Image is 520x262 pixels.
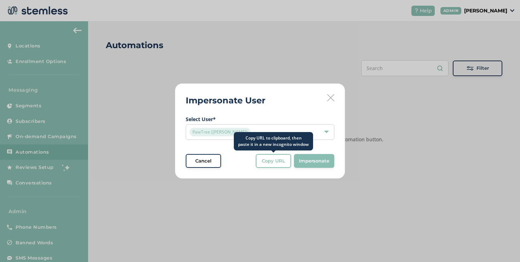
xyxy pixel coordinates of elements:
span: Copy URL [262,158,285,165]
span: Impersonate [299,158,329,165]
label: Select User [186,115,334,123]
button: Cancel [186,154,221,168]
iframe: Chat Widget [485,228,520,262]
span: PawTree ([PERSON_NAME]) [190,128,250,136]
button: Impersonate [294,154,334,168]
h2: Impersonate User [186,94,265,107]
div: Copy URL to clipboard, then paste it in a new incognito window [234,132,313,150]
button: Copy URL [256,154,291,168]
span: Cancel [195,158,212,165]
